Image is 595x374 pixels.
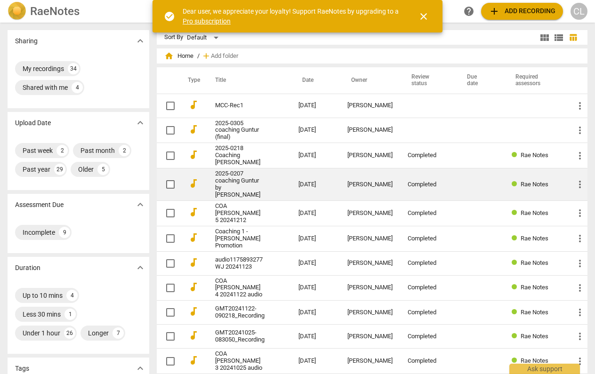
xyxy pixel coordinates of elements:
span: table_chart [569,33,578,42]
div: Completed [408,152,448,159]
td: [DATE] [291,94,340,118]
div: Older [78,165,94,174]
div: Completed [408,333,448,340]
a: Help [460,3,477,20]
div: [PERSON_NAME] [347,102,393,109]
span: more_vert [574,258,586,269]
th: Type [180,67,204,94]
span: audiotrack [188,178,199,189]
button: Show more [133,34,147,48]
span: Rae Notes [521,181,548,188]
div: 26 [64,327,75,339]
td: [DATE] [291,275,340,301]
div: Dear user, we appreciate your loyalty! Support RaeNotes by upgrading to a [183,7,401,26]
div: Completed [408,181,448,188]
span: audiotrack [188,99,199,111]
span: expand_more [135,35,146,47]
span: Add folder [211,53,238,60]
span: Rae Notes [521,284,548,291]
span: Rae Notes [521,235,548,242]
span: Review status: completed [512,284,521,291]
span: more_vert [574,331,586,342]
span: help [463,6,474,17]
div: Under 1 hour [23,328,60,338]
a: audio1175893277 WJ 20241123 [215,256,265,271]
a: 2025-0207 coaching Guntur by [PERSON_NAME] [215,170,265,199]
p: Upload Date [15,118,51,128]
span: Rae Notes [521,209,548,216]
span: Review status: completed [512,181,521,188]
span: expand_more [135,363,146,374]
div: Completed [408,358,448,365]
div: Completed [408,284,448,291]
span: audiotrack [188,257,199,268]
span: more_vert [574,307,586,318]
span: view_module [539,32,550,43]
span: more_vert [574,125,586,136]
span: more_vert [574,150,586,161]
span: audiotrack [188,306,199,317]
a: Pro subscription [183,17,231,25]
div: [PERSON_NAME] [347,152,393,159]
td: [DATE] [291,251,340,275]
span: Review status: completed [512,357,521,364]
span: Review status: completed [512,309,521,316]
span: Review status: completed [512,259,521,266]
div: 4 [72,82,83,93]
th: Due date [456,67,504,94]
div: [PERSON_NAME] [347,284,393,291]
span: Rae Notes [521,357,548,364]
div: 29 [54,164,65,175]
div: Completed [408,235,448,242]
span: Rae Notes [521,309,548,316]
span: expand_more [135,117,146,128]
span: audiotrack [188,124,199,135]
span: expand_more [135,199,146,210]
span: more_vert [574,233,586,244]
div: Sort By [164,34,183,41]
div: [PERSON_NAME] [347,358,393,365]
a: GMT20241122-090218_Recording [215,305,265,319]
button: Close [412,5,435,28]
div: Default [187,30,222,45]
td: [DATE] [291,301,340,325]
div: [PERSON_NAME] [347,235,393,242]
div: 4 [66,290,78,301]
div: 9 [59,227,70,238]
div: Completed [408,260,448,267]
td: [DATE] [291,168,340,201]
div: [PERSON_NAME] [347,210,393,217]
span: Home [164,51,193,61]
div: Past month [80,146,115,155]
a: LogoRaeNotes [8,2,151,21]
button: List view [552,31,566,45]
td: [DATE] [291,325,340,349]
div: Completed [408,309,448,316]
p: Tags [15,364,29,374]
td: [DATE] [291,200,340,226]
div: [PERSON_NAME] [347,309,393,316]
p: Assessment Due [15,200,64,210]
span: more_vert [574,356,586,367]
span: Review status: completed [512,209,521,216]
td: [DATE] [291,349,340,374]
a: GMT20241025-083050_Recording [215,329,265,343]
span: audiotrack [188,232,199,243]
div: 2 [119,145,130,156]
a: 2025-0218 Coaching [PERSON_NAME] [215,145,265,166]
button: Show more [133,116,147,130]
span: add [201,51,211,61]
span: audiotrack [188,207,199,218]
div: [PERSON_NAME] [347,127,393,134]
div: [PERSON_NAME] [347,181,393,188]
div: My recordings [23,64,64,73]
span: Review status: completed [512,151,521,159]
span: more_vert [574,282,586,294]
th: Title [204,67,291,94]
div: 7 [113,327,124,339]
img: Logo [8,2,26,21]
th: Owner [340,67,400,94]
button: Show more [133,261,147,275]
span: more_vert [574,207,586,219]
div: CL [571,3,587,20]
